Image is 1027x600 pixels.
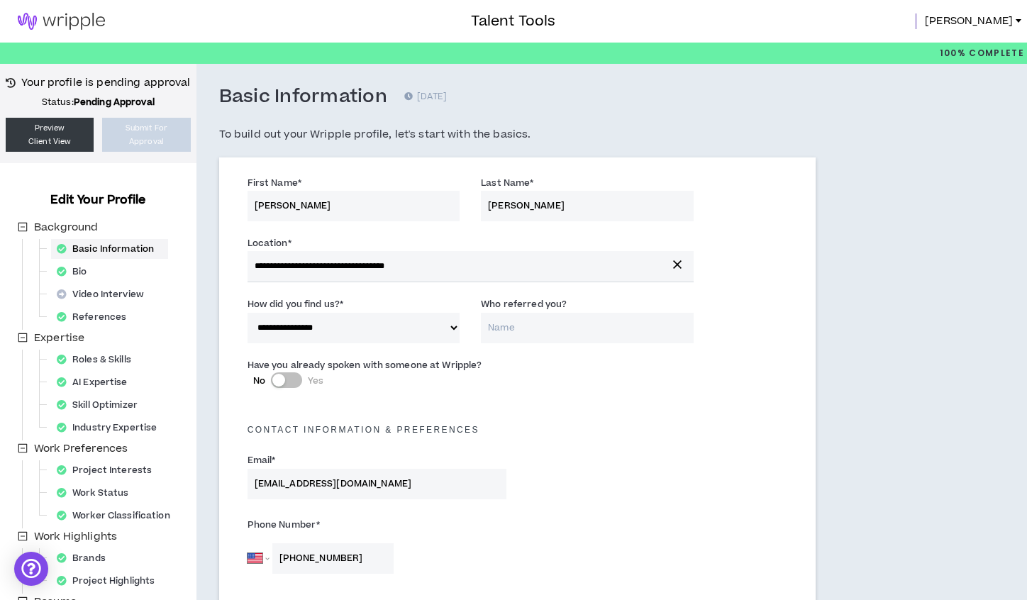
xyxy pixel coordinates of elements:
div: Brands [51,548,120,568]
h5: Contact Information & preferences [237,425,798,435]
div: Project Highlights [51,571,169,591]
label: Have you already spoken with someone at Wripple? [248,354,482,377]
p: 100% [940,43,1024,64]
input: Name [481,313,694,343]
div: Worker Classification [51,506,184,526]
span: minus-square [18,333,28,343]
label: Phone Number [248,513,507,536]
span: [PERSON_NAME] [925,13,1013,29]
label: Who referred you? [481,293,567,316]
div: Open Intercom Messenger [14,552,48,586]
span: Yes [308,374,323,387]
h5: To build out your Wripple profile, let's start with the basics. [219,126,816,143]
span: No [253,374,265,387]
label: Email [248,449,276,472]
label: Location [248,232,292,255]
input: Enter Email [248,469,507,499]
div: Work Status [51,483,143,503]
label: First Name [248,172,301,194]
p: Your profile is pending approval [21,75,190,91]
span: Expertise [34,330,84,345]
button: Submit ForApproval [102,118,190,152]
p: [DATE] [404,90,447,104]
div: Bio [51,262,101,282]
button: NoYes [271,372,302,388]
div: Project Interests [51,460,166,480]
span: Background [31,219,101,236]
h3: Edit Your Profile [45,191,152,209]
span: Work Highlights [34,529,117,544]
input: Last Name [481,191,694,221]
span: Expertise [31,330,87,347]
a: PreviewClient View [6,118,94,152]
h3: Basic Information [219,85,387,109]
div: AI Expertise [51,372,142,392]
h3: Talent Tools [471,11,555,32]
span: minus-square [18,531,28,541]
div: Basic Information [51,239,168,259]
div: Roles & Skills [51,350,145,370]
label: Last Name [481,172,533,194]
div: Skill Optimizer [51,395,152,415]
span: Work Preferences [31,440,131,457]
span: minus-square [18,443,28,453]
div: Video Interview [51,284,158,304]
span: minus-square [18,222,28,232]
div: References [51,307,140,327]
div: Industry Expertise [51,418,171,438]
span: Work Preferences [34,441,128,456]
span: Background [34,220,98,235]
strong: Pending Approval [74,96,155,109]
span: Work Highlights [31,528,120,545]
span: Complete [966,47,1024,60]
p: Status: [6,96,191,108]
input: First Name [248,191,460,221]
label: How did you find us? [248,293,344,316]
